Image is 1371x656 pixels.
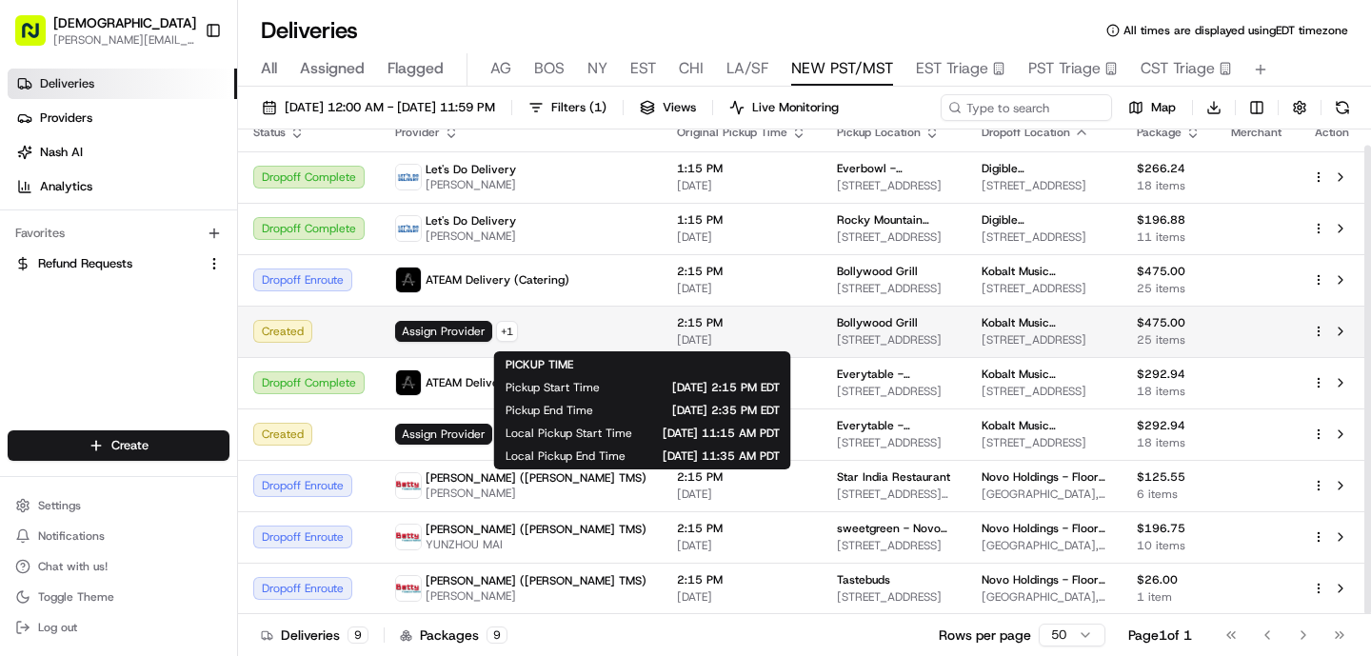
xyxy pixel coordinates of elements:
span: Everytable - [GEOGRAPHIC_DATA] [837,367,951,382]
span: 2:15 PM [677,521,806,536]
p: Welcome 👋 [19,76,347,107]
span: ATEAM Delivery (Catering) [426,272,569,288]
button: Views [631,94,705,121]
span: Local Pickup Start Time [506,426,632,441]
span: NY [587,57,607,80]
span: Novo Holdings - Floor 17 [982,521,1106,536]
button: Map [1120,94,1184,121]
span: [STREET_ADDRESS] [982,384,1106,399]
span: Assign Provider [395,321,492,342]
span: 18 items [1137,435,1201,450]
span: [GEOGRAPHIC_DATA], [STREET_ADDRESS] [982,589,1106,605]
span: Bollywood Grill [837,315,918,330]
p: Rows per page [939,626,1031,645]
span: [STREET_ADDRESS] [837,538,951,553]
a: Refund Requests [15,255,199,272]
span: [STREET_ADDRESS] [837,332,951,348]
span: [DATE] 11:35 AM PDT [656,448,780,464]
span: Pickup End Time [506,403,593,418]
div: Packages [400,626,507,645]
img: betty.jpg [396,525,421,549]
span: 2:15 PM [677,469,806,485]
span: Analytics [40,178,92,195]
span: $196.75 [1137,521,1201,536]
span: Novo Holdings - Floor 17 [982,469,1106,485]
span: 25 items [1137,332,1201,348]
span: CHI [679,57,704,80]
span: EST Triage [916,57,988,80]
button: Create [8,430,229,461]
span: $292.94 [1137,367,1201,382]
span: ( 1 ) [589,99,606,116]
span: [DATE] [677,178,806,193]
span: Star India Restaurant [837,469,950,485]
span: [STREET_ADDRESS] [982,281,1106,296]
span: [STREET_ADDRESS] [837,178,951,193]
span: [PERSON_NAME] [426,229,516,244]
button: [DEMOGRAPHIC_DATA] [53,13,196,32]
button: [DATE] 12:00 AM - [DATE] 11:59 PM [253,94,504,121]
div: 9 [348,626,368,644]
span: Create [111,437,149,454]
span: [STREET_ADDRESS] [982,332,1106,348]
span: Pylon [189,323,230,337]
span: Package [1137,125,1182,140]
span: Chat with us! [38,559,108,574]
span: [DATE] 2:15 PM EDT [630,380,780,395]
span: [DATE] [677,589,806,605]
span: [DATE] 12:00 AM - [DATE] 11:59 PM [285,99,495,116]
span: API Documentation [180,276,306,295]
span: Live Monitoring [752,99,839,116]
span: [DATE] [677,538,806,553]
span: 2:15 PM [677,264,806,279]
span: 2:15 PM [677,315,806,330]
div: Page 1 of 1 [1128,626,1192,645]
span: [STREET_ADDRESS] [982,229,1106,245]
input: Type to search [941,94,1112,121]
span: [PERSON_NAME] [426,486,646,501]
img: lets_do_delivery_logo.png [396,216,421,241]
span: [GEOGRAPHIC_DATA], [STREET_ADDRESS] [982,538,1106,553]
span: 1:15 PM [677,212,806,228]
span: 10 items [1137,538,1201,553]
img: betty.jpg [396,473,421,498]
span: Kobalt Music ([GEOGRAPHIC_DATA]) - Floor 7 [982,418,1106,433]
span: AG [490,57,511,80]
span: $125.55 [1137,469,1201,485]
span: LA/SF [726,57,768,80]
span: [DATE] [677,229,806,245]
button: Filters(1) [520,94,615,121]
span: [STREET_ADDRESS] [837,435,951,450]
span: Deliveries [40,75,94,92]
span: Digible ([GEOGRAPHIC_DATA]) [982,161,1106,176]
span: 2:15 PM [677,572,806,587]
span: Pickup Location [837,125,921,140]
div: Action [1312,125,1352,140]
span: [PERSON_NAME] [426,177,516,192]
span: 1:15 PM [677,161,806,176]
span: [PERSON_NAME] ([PERSON_NAME] TMS) [426,522,646,537]
span: PST Triage [1028,57,1101,80]
a: Powered byPylon [134,322,230,337]
button: Chat with us! [8,553,229,580]
span: 11 items [1137,229,1201,245]
span: Rocky Mountain Momo [837,212,951,228]
a: Providers [8,103,237,133]
button: Refresh [1329,94,1356,121]
a: 📗Knowledge Base [11,268,153,303]
span: $292.94 [1137,418,1201,433]
span: [PERSON_NAME] [426,588,646,604]
img: 1736555255976-a54dd68f-1ca7-489b-9aae-adbdc363a1c4 [19,182,53,216]
span: [STREET_ADDRESS] [837,589,951,605]
div: 💻 [161,278,176,293]
div: Deliveries [261,626,368,645]
span: CST Triage [1141,57,1215,80]
a: Deliveries [8,69,237,99]
span: [PERSON_NAME] ([PERSON_NAME] TMS) [426,470,646,486]
span: Kobalt Music ([GEOGRAPHIC_DATA]) - Floor 7 [982,264,1106,279]
span: $475.00 [1137,264,1201,279]
span: [DATE] [677,487,806,502]
span: 18 items [1137,178,1201,193]
span: $26.00 [1137,572,1201,587]
span: Let's Do Delivery [426,213,516,229]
